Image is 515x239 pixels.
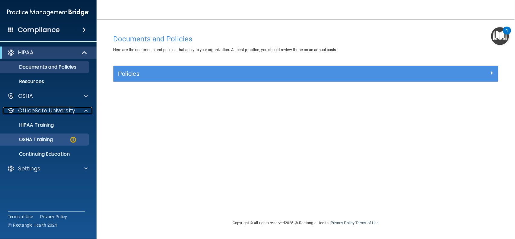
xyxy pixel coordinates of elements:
[18,107,75,114] p: OfficeSafe University
[4,151,86,157] p: Continuing Education
[40,214,67,220] a: Privacy Policy
[331,221,354,225] a: Privacy Policy
[69,136,77,144] img: warning-circle.0cc9ac19.png
[506,31,508,38] div: 1
[8,222,57,228] span: Ⓒ Rectangle Health 2024
[355,221,379,225] a: Terms of Use
[113,47,337,52] span: Here are the documents and policies that apply to your organization. As best practice, you should...
[7,165,88,172] a: Settings
[18,165,40,172] p: Settings
[7,6,89,18] img: PMB logo
[118,69,494,79] a: Policies
[18,26,60,34] h4: Compliance
[4,122,54,128] p: HIPAA Training
[4,79,86,85] p: Resources
[4,64,86,70] p: Documents and Policies
[196,213,416,233] div: Copyright © All rights reserved 2025 @ Rectangle Health | |
[4,137,53,143] p: OSHA Training
[411,197,508,221] iframe: Drift Widget Chat Controller
[8,214,33,220] a: Terms of Use
[118,70,397,77] h5: Policies
[7,49,87,56] a: HIPAA
[18,49,33,56] p: HIPAA
[7,92,88,100] a: OSHA
[18,92,33,100] p: OSHA
[7,107,88,114] a: OfficeSafe University
[491,27,509,45] button: Open Resource Center, 1 new notification
[113,35,498,43] h4: Documents and Policies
